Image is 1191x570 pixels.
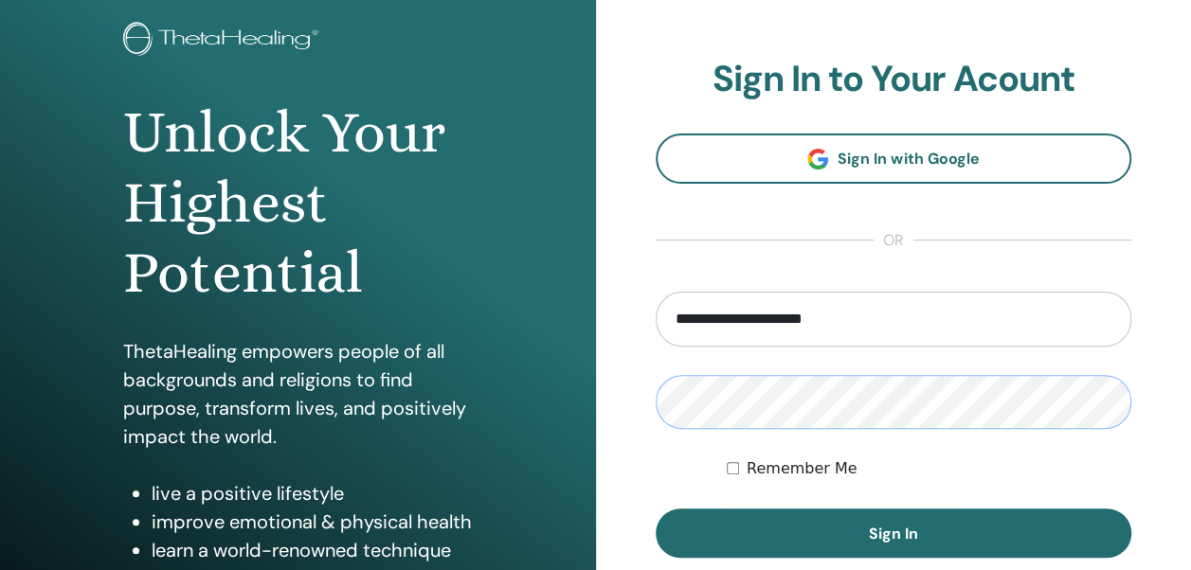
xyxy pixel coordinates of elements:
[656,508,1132,558] button: Sign In
[152,508,473,536] li: improve emotional & physical health
[747,457,857,480] label: Remember Me
[123,98,473,309] h1: Unlock Your Highest Potential
[656,58,1132,101] h2: Sign In to Your Acount
[874,229,913,252] span: or
[123,337,473,451] p: ThetaHealing empowers people of all backgrounds and religions to find purpose, transform lives, a...
[727,457,1131,480] div: Keep me authenticated indefinitely or until I manually logout
[869,524,918,543] span: Sign In
[152,479,473,508] li: live a positive lifestyle
[152,536,473,564] li: learn a world-renowned technique
[656,134,1132,184] a: Sign In with Google
[838,149,979,169] span: Sign In with Google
